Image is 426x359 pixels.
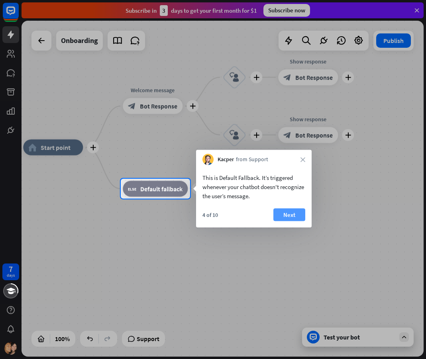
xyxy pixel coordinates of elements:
[300,157,305,162] i: close
[236,156,268,164] span: from Support
[202,173,305,201] div: This is Default Fallback. It’s triggered whenever your chatbot doesn't recognize the user’s message.
[202,211,218,219] div: 4 of 10
[140,185,183,193] span: Default fallback
[128,185,136,193] i: block_fallback
[6,3,30,27] button: Open LiveChat chat widget
[273,209,305,221] button: Next
[218,156,234,164] span: Kacper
